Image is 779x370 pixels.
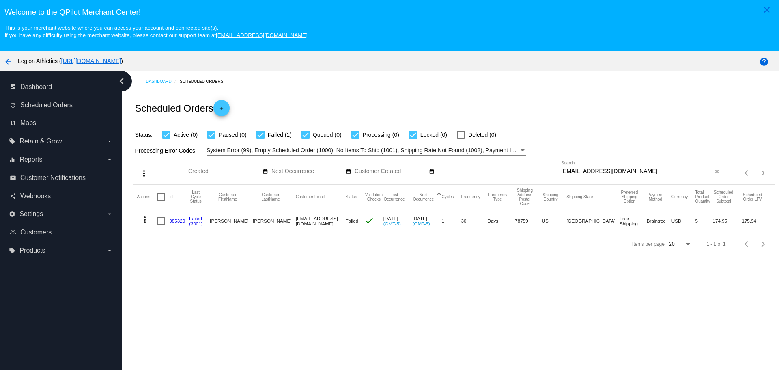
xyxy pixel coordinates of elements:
[647,193,664,201] button: Change sorting for PaymentMethod.Type
[468,130,496,140] span: Deleted (0)
[755,236,771,252] button: Next page
[383,221,401,226] a: (GMT-5)
[10,171,113,184] a: email Customer Notifications
[515,209,542,233] mat-cell: 78759
[706,241,725,247] div: 1 - 1 of 1
[180,75,230,88] a: Scheduled Orders
[313,130,342,140] span: Queued (0)
[759,57,769,67] mat-icon: help
[210,209,253,233] mat-cell: [PERSON_NAME]
[10,120,16,126] i: map
[364,185,383,209] mat-header-cell: Validation Checks
[542,209,567,233] mat-cell: US
[429,169,435,175] mat-icon: date_range
[632,241,666,247] div: Items per page:
[488,193,508,201] button: Change sorting for FrequencyType
[9,138,15,145] i: local_offer
[383,193,405,201] button: Change sorting for LastOccurrenceUtc
[20,102,73,109] span: Scheduled Orders
[207,145,526,156] mat-select: Filter by Processing Error Codes
[566,195,593,199] button: Change sorting for ShippingState
[461,195,480,199] button: Change sorting for Frequency
[9,156,15,163] i: equalizer
[189,216,202,221] a: Failed
[9,247,15,254] i: local_offer
[10,193,16,199] i: share
[20,83,52,91] span: Dashboard
[762,5,772,15] mat-icon: close
[20,119,36,127] span: Maps
[217,106,226,115] mat-icon: add
[364,216,374,225] mat-icon: check
[137,185,157,209] mat-header-cell: Actions
[647,209,671,233] mat-cell: Braintree
[10,84,16,90] i: dashboard
[18,58,123,64] span: Legion Athletics ( )
[296,195,325,199] button: Change sorting for CustomerEmail
[346,169,351,175] mat-icon: date_range
[263,169,268,175] mat-icon: date_range
[10,80,113,93] a: dashboard Dashboard
[413,209,442,233] mat-cell: [DATE]
[189,190,202,203] button: Change sorting for LastProcessingCycleId
[566,209,620,233] mat-cell: [GEOGRAPHIC_DATA]
[671,209,695,233] mat-cell: USD
[420,130,447,140] span: Locked (0)
[695,185,712,209] mat-header-cell: Total Product Quantity
[20,193,51,200] span: Webhooks
[669,242,692,247] mat-select: Items per page:
[755,165,771,181] button: Next page
[669,241,674,247] span: 20
[4,8,774,17] h3: Welcome to the QPilot Merchant Center!
[561,168,712,175] input: Search
[139,169,149,178] mat-icon: more_vert
[19,138,62,145] span: Retain & Grow
[20,174,86,182] span: Customer Notifications
[671,195,688,199] button: Change sorting for CurrencyIso
[271,168,344,175] input: Next Occurrence
[10,117,113,130] a: map Maps
[515,188,534,206] button: Change sorting for ShippingPostcode
[712,167,721,176] button: Clear
[10,229,16,236] i: people_outline
[296,209,346,233] mat-cell: [EMAIL_ADDRESS][DOMAIN_NAME]
[3,57,13,67] mat-icon: arrow_back
[106,247,113,254] i: arrow_drop_down
[9,211,15,217] i: settings
[10,99,113,112] a: update Scheduled Orders
[742,193,763,201] button: Change sorting for LifetimeValue
[4,25,307,38] small: This is your merchant website where you can access your account and connected site(s). If you hav...
[10,102,16,108] i: update
[253,193,288,201] button: Change sorting for CustomerLastName
[19,210,43,218] span: Settings
[20,229,52,236] span: Customers
[106,211,113,217] i: arrow_drop_down
[174,130,198,140] span: Active (0)
[19,156,42,163] span: Reports
[713,190,735,203] button: Change sorting for Subtotal
[346,195,357,199] button: Change sorting for Status
[714,169,720,175] mat-icon: close
[739,236,755,252] button: Previous page
[106,138,113,145] i: arrow_drop_down
[188,168,261,175] input: Created
[216,32,308,38] a: [EMAIL_ADDRESS][DOMAIN_NAME]
[383,209,413,233] mat-cell: [DATE]
[413,193,435,201] button: Change sorting for NextOccurrenceUtc
[219,130,246,140] span: Paused (0)
[742,209,770,233] mat-cell: 175.94
[488,209,515,233] mat-cell: Days
[19,247,45,254] span: Products
[346,218,359,223] span: Failed
[355,168,428,175] input: Customer Created
[140,215,150,225] mat-icon: more_vert
[146,75,180,88] a: Dashboard
[461,209,487,233] mat-cell: 30
[135,132,153,138] span: Status:
[620,209,647,233] mat-cell: Free Shipping
[10,190,113,203] a: share Webhooks
[115,75,128,88] i: chevron_left
[695,209,712,233] mat-cell: 5
[169,195,172,199] button: Change sorting for Id
[106,156,113,163] i: arrow_drop_down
